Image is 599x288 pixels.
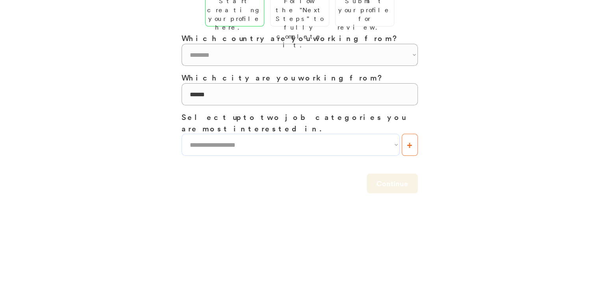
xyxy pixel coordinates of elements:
h3: Select up to two job categories you are most interested in. [182,111,418,134]
button: + [402,134,418,156]
h3: Which country are you working from? [182,32,418,44]
button: Continue [367,174,418,193]
h3: Which city are you working from? [182,72,418,83]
